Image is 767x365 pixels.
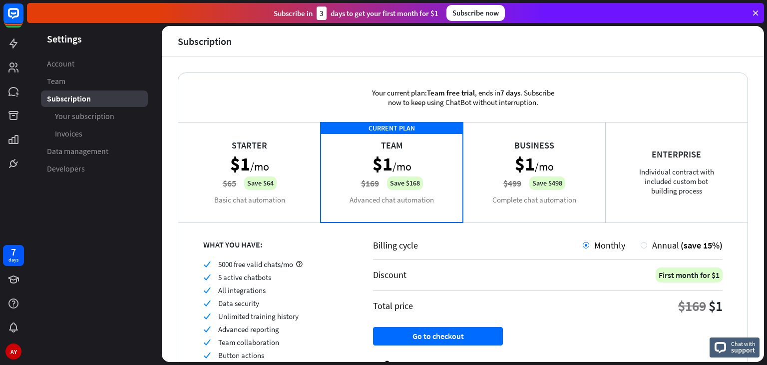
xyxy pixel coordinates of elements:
span: Developers [47,163,85,174]
span: Team collaboration [218,337,279,347]
div: WHAT YOU HAVE: [203,239,348,249]
span: (save 15%) [681,239,723,251]
i: check [203,338,211,346]
header: Settings [27,32,162,45]
i: check [203,273,211,281]
span: Team free trial [427,88,475,97]
a: Developers [41,160,148,177]
span: All integrations [218,285,266,295]
div: days [8,256,18,263]
a: Account [41,55,148,72]
a: Team [41,73,148,89]
span: 5 active chatbots [218,272,271,282]
div: $1 [709,297,723,315]
a: Your subscription [41,108,148,124]
span: Monthly [594,239,625,251]
a: Invoices [41,125,148,142]
i: check [203,312,211,320]
span: Data security [218,298,259,308]
i: check [203,351,211,359]
div: 7 [11,247,16,256]
button: Go to checkout [373,327,503,345]
div: Your current plan: , ends in . Subscribe now to keep using ChatBot without interruption. [356,73,570,122]
i: check [203,286,211,294]
span: Account [47,58,74,69]
span: Data management [47,146,108,156]
span: Your subscription [55,111,114,121]
div: Billing cycle [373,239,583,251]
button: Open LiveChat chat widget [8,4,38,34]
span: support [731,345,756,354]
div: $169 [678,297,706,315]
span: Advanced reporting [218,324,279,334]
div: Total price [373,300,413,311]
span: 7 days [500,88,520,97]
a: 7 days [3,245,24,266]
div: 3 [317,6,327,20]
span: Unlimited training history [218,311,299,321]
div: AY [5,343,21,359]
i: check [203,299,211,307]
div: Subscribe now [446,5,505,21]
a: Data management [41,143,148,159]
span: Invoices [55,128,82,139]
span: Subscription [47,93,91,104]
div: First month for $1 [656,267,723,282]
div: Discount [373,269,406,280]
span: Chat with [731,339,756,348]
span: 5000 free valid chats/mo [218,259,293,269]
i: check [203,260,211,268]
i: check [203,325,211,333]
div: Subscription [178,35,232,47]
span: Annual [652,239,679,251]
span: Team [47,76,65,86]
div: Subscribe in days to get your first month for $1 [274,6,438,20]
span: Button actions [218,350,264,360]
